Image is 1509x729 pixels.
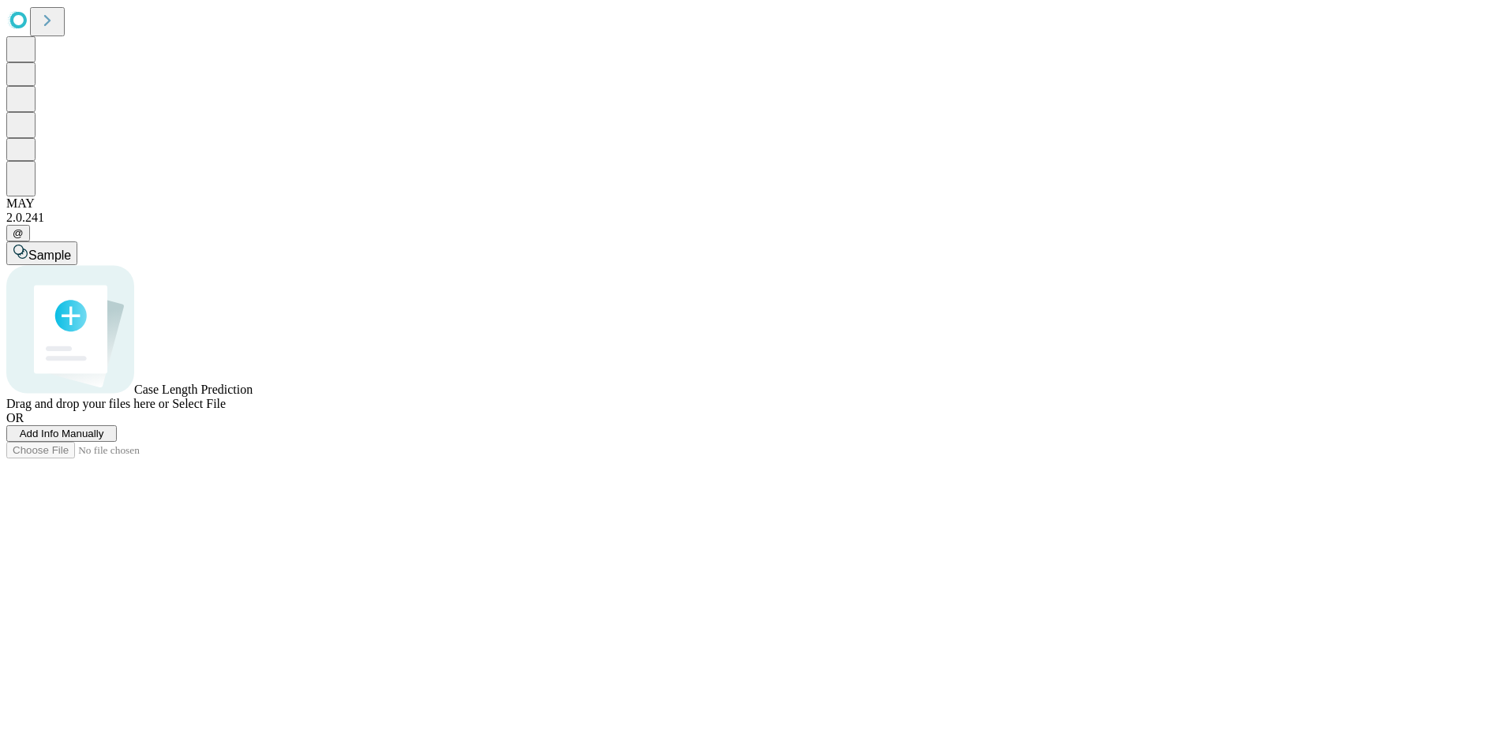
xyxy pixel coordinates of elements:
[134,383,253,396] span: Case Length Prediction
[28,249,71,262] span: Sample
[6,225,30,241] button: @
[20,428,104,439] span: Add Info Manually
[6,425,117,442] button: Add Info Manually
[13,227,24,239] span: @
[172,397,226,410] span: Select File
[6,196,1503,211] div: MAY
[6,211,1503,225] div: 2.0.241
[6,397,169,410] span: Drag and drop your files here or
[6,241,77,265] button: Sample
[6,411,24,424] span: OR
